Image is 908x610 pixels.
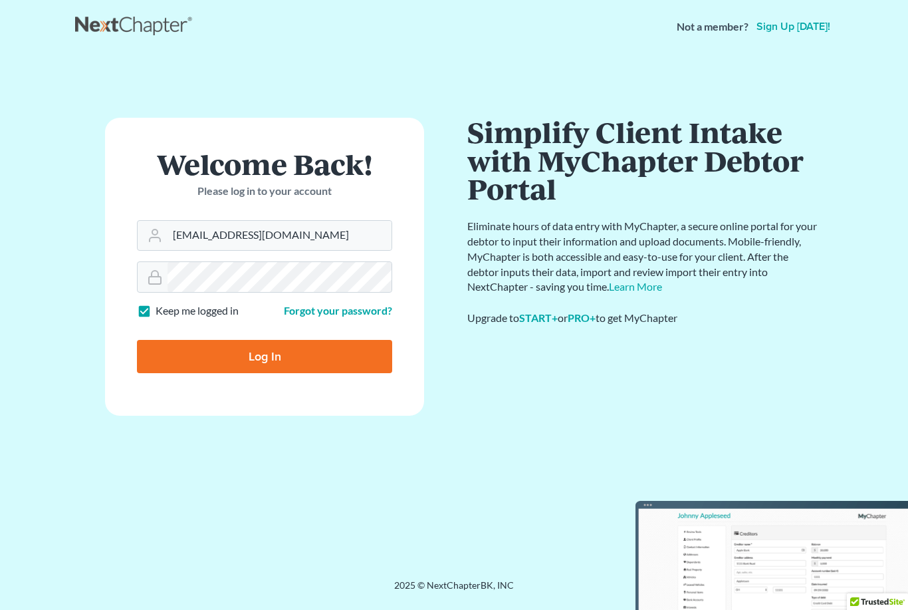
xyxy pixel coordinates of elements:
[75,579,833,603] div: 2025 © NextChapterBK, INC
[137,184,392,199] p: Please log in to your account
[156,303,239,319] label: Keep me logged in
[137,150,392,178] h1: Welcome Back!
[137,340,392,373] input: Log In
[467,118,820,203] h1: Simplify Client Intake with MyChapter Debtor Portal
[519,311,558,324] a: START+
[568,311,596,324] a: PRO+
[609,280,662,293] a: Learn More
[754,21,833,32] a: Sign up [DATE]!
[168,221,392,250] input: Email Address
[677,19,748,35] strong: Not a member?
[467,219,820,295] p: Eliminate hours of data entry with MyChapter, a secure online portal for your debtor to input the...
[284,304,392,317] a: Forgot your password?
[467,311,820,326] div: Upgrade to or to get MyChapter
